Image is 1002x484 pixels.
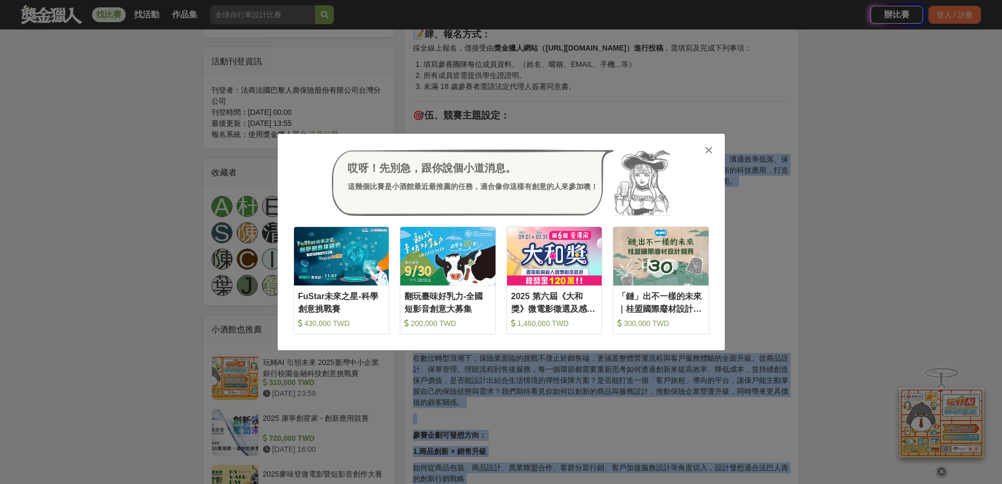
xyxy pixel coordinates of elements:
[507,226,603,334] a: Cover Image2025 第六屆《大和獎》微電影徵選及感人實事分享 1,460,000 TWD
[614,150,671,216] img: Avatar
[613,227,709,285] img: Cover Image
[618,290,704,314] div: 「鏈」出不一樣的未來｜桂盟國際廢材設計競賽
[511,318,598,329] div: 1,460,000 TWD
[294,227,389,285] img: Cover Image
[613,226,709,334] a: Cover Image「鏈」出不一樣的未來｜桂盟國際廢材設計競賽 300,000 TWD
[404,290,491,314] div: 翻玩臺味好乳力-全國短影音創意大募集
[348,181,598,192] div: 這幾個比賽是小酒館最近最推薦的任務，適合像你這樣有創意的人來參加噢！
[298,290,385,314] div: FuStar未來之星-科學創意挑戰賽
[400,226,496,334] a: Cover Image翻玩臺味好乳力-全國短影音創意大募集 200,000 TWD
[507,227,602,285] img: Cover Image
[404,318,491,329] div: 200,000 TWD
[293,226,390,334] a: Cover ImageFuStar未來之星-科學創意挑戰賽 430,000 TWD
[348,160,598,176] div: 哎呀！先別急，跟你說個小道消息。
[618,318,704,329] div: 300,000 TWD
[298,318,385,329] div: 430,000 TWD
[400,227,495,285] img: Cover Image
[511,290,598,314] div: 2025 第六屆《大和獎》微電影徵選及感人實事分享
